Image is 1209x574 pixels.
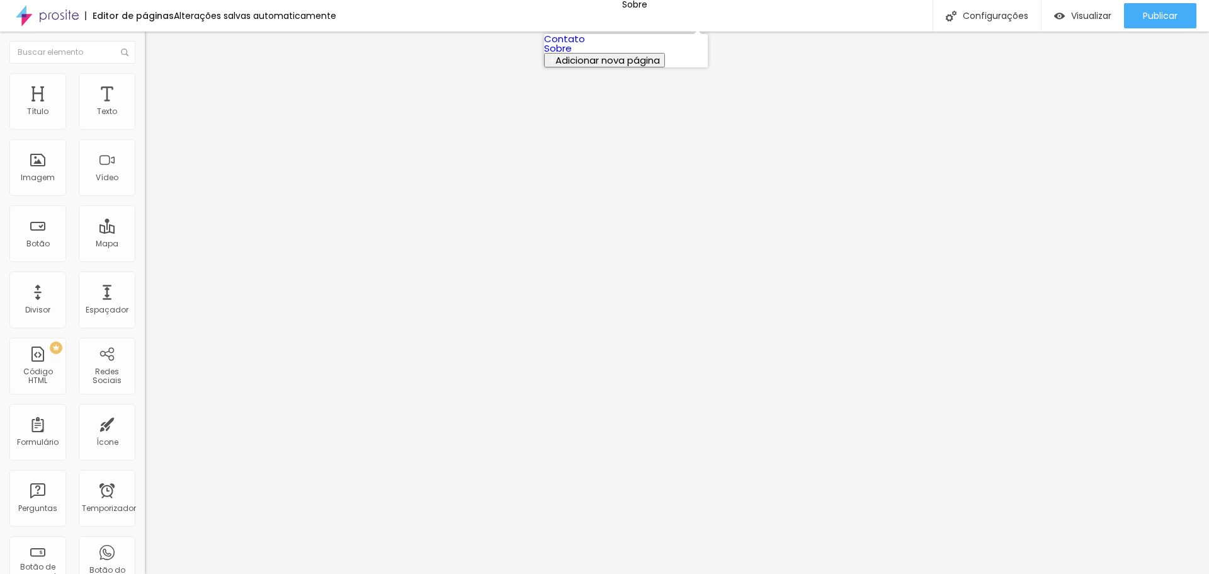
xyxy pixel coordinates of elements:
[1042,3,1124,28] button: Visualizar
[93,366,122,386] font: Redes Sociais
[1054,11,1065,21] img: view-1.svg
[1124,3,1196,28] button: Publicar
[555,54,660,67] font: Adicionar nova página
[97,106,117,117] font: Texto
[544,53,665,67] button: Adicionar nova página
[1143,9,1178,22] font: Publicar
[93,9,174,22] font: Editor de páginas
[25,304,50,315] font: Divisor
[145,32,1209,574] iframe: Editor
[963,9,1028,22] font: Configurações
[18,503,57,514] font: Perguntas
[96,238,118,249] font: Mapa
[26,238,50,249] font: Botão
[1071,9,1111,22] font: Visualizar
[21,172,55,183] font: Imagem
[86,304,128,315] font: Espaçador
[82,503,136,514] font: Temporizador
[121,49,128,56] img: Ícone
[96,437,118,447] font: Ícone
[946,11,956,21] img: Ícone
[174,9,336,22] font: Alterações salvas automaticamente
[96,172,118,183] font: Vídeo
[17,437,59,447] font: Formulário
[27,106,48,117] font: Título
[23,366,53,386] font: Código HTML
[9,41,135,64] input: Buscar elemento
[544,32,585,45] a: Contato
[544,42,572,55] a: Sobre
